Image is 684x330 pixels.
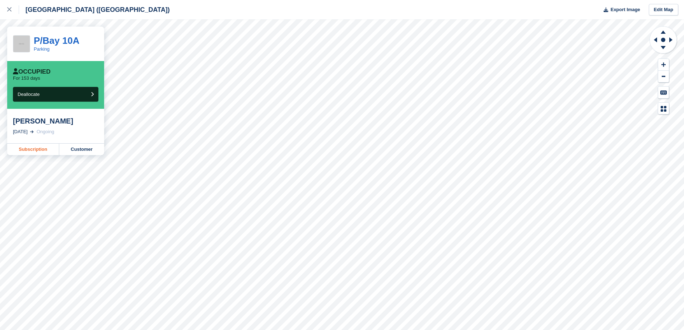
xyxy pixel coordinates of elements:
div: [GEOGRAPHIC_DATA] ([GEOGRAPHIC_DATA]) [19,5,170,14]
img: arrow-right-light-icn-cde0832a797a2874e46488d9cf13f60e5c3a73dbe684e267c42b8395dfbc2abf.svg [30,130,34,133]
img: 256x256-placeholder-a091544baa16b46aadf0b611073c37e8ed6a367829ab441c3b0103e7cf8a5b1b.png [13,36,30,52]
div: Ongoing [37,128,54,135]
span: Export Image [610,6,640,13]
div: [DATE] [13,128,28,135]
button: Zoom Out [658,71,669,83]
div: [PERSON_NAME] [13,117,98,125]
button: Map Legend [658,103,669,115]
a: Subscription [7,144,59,155]
a: P/Bay 10A [34,35,79,46]
a: Customer [59,144,104,155]
button: Keyboard Shortcuts [658,87,669,98]
p: For 153 days [13,75,40,81]
a: Edit Map [649,4,678,16]
button: Deallocate [13,87,98,102]
button: Export Image [599,4,640,16]
button: Zoom In [658,59,669,71]
div: Occupied [13,68,51,75]
span: Deallocate [18,92,39,97]
a: Parking [34,46,50,52]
